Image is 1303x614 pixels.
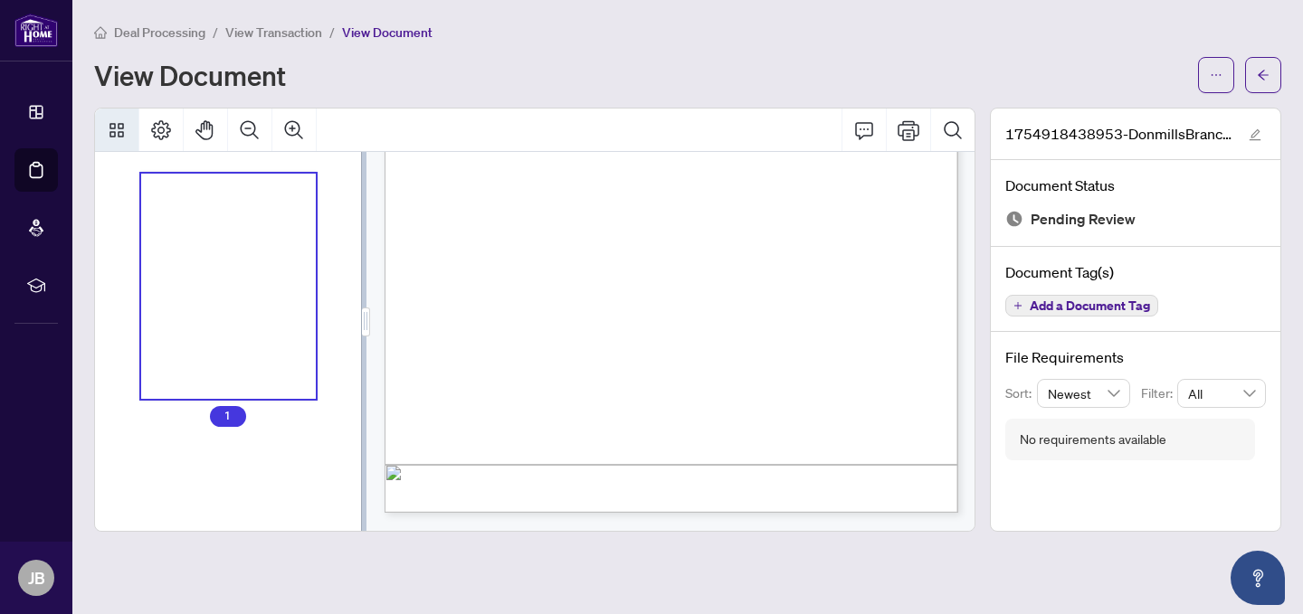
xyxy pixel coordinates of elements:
[1141,383,1177,403] p: Filter:
[1031,207,1136,231] span: Pending Review
[14,14,58,47] img: logo
[329,22,335,43] li: /
[1231,551,1285,605] button: Open asap
[1005,383,1037,403] p: Sort:
[1188,380,1255,407] span: All
[1005,261,1266,283] h4: Document Tag(s)
[225,24,322,41] span: View Transaction
[1005,210,1023,228] img: Document Status
[114,24,205,41] span: Deal Processing
[1013,301,1022,310] span: plus
[94,26,107,39] span: home
[1048,380,1120,407] span: Newest
[1210,69,1222,81] span: ellipsis
[1005,175,1266,196] h4: Document Status
[213,22,218,43] li: /
[1005,346,1266,368] h4: File Requirements
[1005,295,1158,316] button: Add a Document Tag
[342,24,433,41] span: View Document
[1005,123,1232,145] span: 1754918438953-DonmillsBranch_20250811_081722.pdf
[1020,430,1166,449] div: No requirements available
[1249,128,1261,141] span: edit
[1030,299,1150,312] span: Add a Document Tag
[1257,69,1270,81] span: arrow-left
[94,61,286,90] h1: View Document
[28,565,45,590] span: JB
